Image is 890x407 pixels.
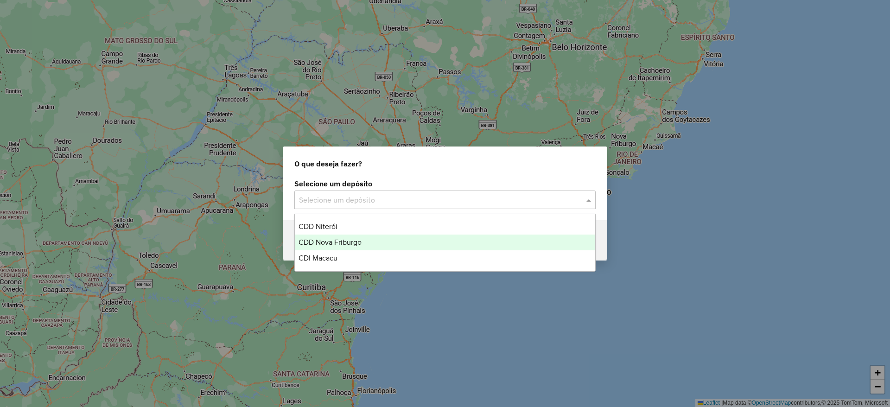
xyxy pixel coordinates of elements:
span: CDD Nova Friburgo [299,238,362,246]
span: O que deseja fazer? [294,158,362,169]
span: CDI Macacu [299,254,337,262]
span: CDD Niterói [299,223,337,230]
ng-dropdown-panel: Options list [294,214,596,272]
label: Selecione um depósito [294,178,596,189]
